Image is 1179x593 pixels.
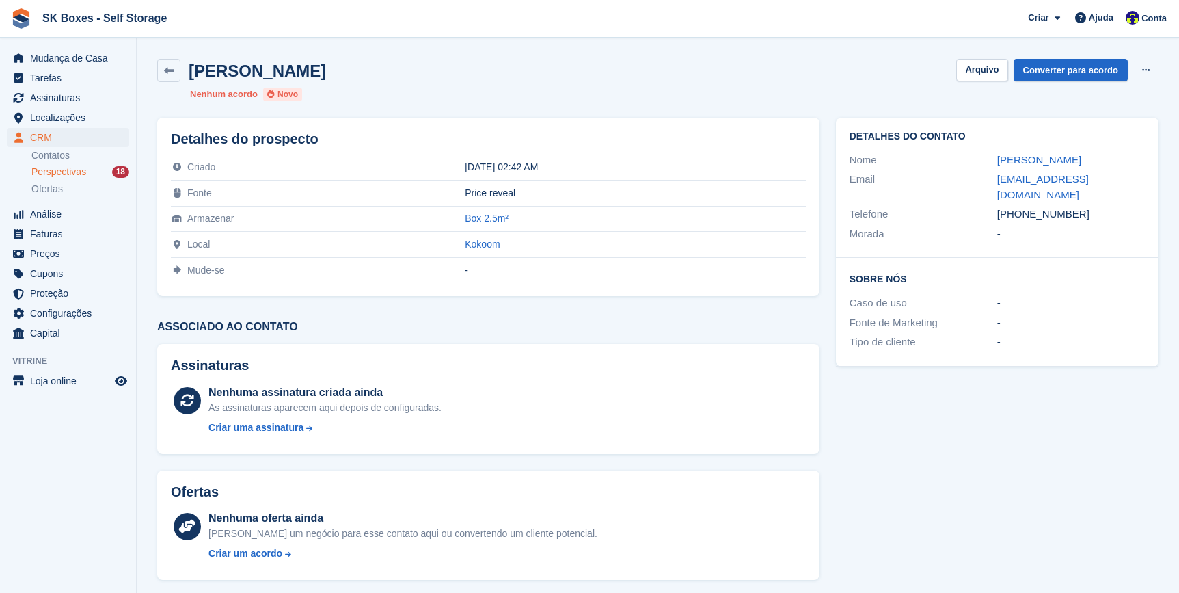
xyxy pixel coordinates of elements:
h3: Associado ao contato [157,321,819,333]
div: Fonte de Marketing [850,315,997,331]
span: Tarefas [30,68,112,88]
span: CRM [30,128,112,147]
span: Local [187,239,210,250]
div: Morada [850,226,997,242]
a: menu [7,68,129,88]
a: Perspectivas 18 [31,165,129,179]
h2: Assinaturas [171,358,806,373]
a: menu [7,128,129,147]
div: - [997,334,1145,350]
a: [PERSON_NAME] [997,154,1081,166]
a: Kokoom [465,239,500,250]
li: Nenhum acordo [190,88,258,101]
h2: [PERSON_NAME] [189,62,326,80]
span: Capital [30,324,112,343]
div: Caso de uso [850,295,997,311]
a: Ofertas [31,182,129,196]
span: Criado [187,161,215,172]
img: Rita Ferreira [1126,11,1139,25]
span: Perspectivas [31,166,86,179]
span: Cupons [30,264,112,283]
a: menu [7,264,129,283]
a: menu [7,244,129,263]
span: Localizações [30,108,112,127]
span: Faturas [30,224,112,243]
div: Criar uma assinatura [208,421,303,435]
span: Criar [1028,11,1048,25]
div: [DATE] 02:42 AM [465,161,805,172]
div: [PHONE_NUMBER] [997,207,1145,222]
a: menu [7,205,129,224]
div: - [997,226,1145,242]
h2: Detalhes do prospecto [171,131,806,147]
a: Converter para acordo [1014,59,1128,81]
div: Tipo de cliente [850,334,997,350]
div: Nome [850,153,997,168]
a: Contatos [31,149,129,162]
a: menu [7,284,129,303]
button: Arquivo [956,59,1007,81]
span: Vitrine [12,354,136,368]
span: Conta [1141,12,1167,25]
div: Telefone [850,207,997,222]
span: Preços [30,244,112,263]
li: Novo [263,88,302,101]
a: Loja de pré-visualização [113,373,129,389]
a: menu [7,371,129,391]
div: Nenhuma oferta ainda [208,510,597,527]
span: Configurações [30,304,112,323]
span: Proteção [30,284,112,303]
a: menu [7,224,129,243]
h2: Ofertas [171,484,219,500]
div: - [465,265,805,276]
a: SK Boxes - Self Storage [37,7,172,29]
div: Email [850,172,997,202]
span: Mudança de Casa [30,49,112,68]
span: Armazenar [187,213,234,224]
a: Criar uma assinatura [208,421,442,435]
h2: Detalhes do contato [850,131,1145,142]
div: As assinaturas aparecem aqui depois de configuradas. [208,401,442,415]
a: Box 2.5m² [465,213,509,224]
a: menu [7,88,129,107]
span: Fonte [187,187,212,198]
h2: Sobre Nós [850,272,1145,285]
div: - [997,315,1145,331]
a: menu [7,49,129,68]
div: Price reveal [465,187,805,198]
span: Ofertas [31,183,63,196]
div: Nenhuma assinatura criada ainda [208,384,442,401]
span: Ajuda [1089,11,1113,25]
a: menu [7,324,129,343]
span: Loja online [30,371,112,391]
div: Criar um acordo [208,546,282,561]
span: Mude-se [187,265,224,276]
div: [PERSON_NAME] um negócio para esse contato aqui ou convertendo um cliente potencial. [208,527,597,541]
div: 18 [112,166,129,178]
div: - [997,295,1145,311]
a: menu [7,108,129,127]
img: stora-icon-8386f47178a22dfd0bd8f6a31ec36ba5ce8667c1dd55bd0f319d3a0aa187defe.svg [11,8,31,29]
a: [EMAIL_ADDRESS][DOMAIN_NAME] [997,173,1089,200]
span: Análise [30,205,112,224]
span: Assinaturas [30,88,112,107]
a: menu [7,304,129,323]
a: Criar um acordo [208,546,597,561]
